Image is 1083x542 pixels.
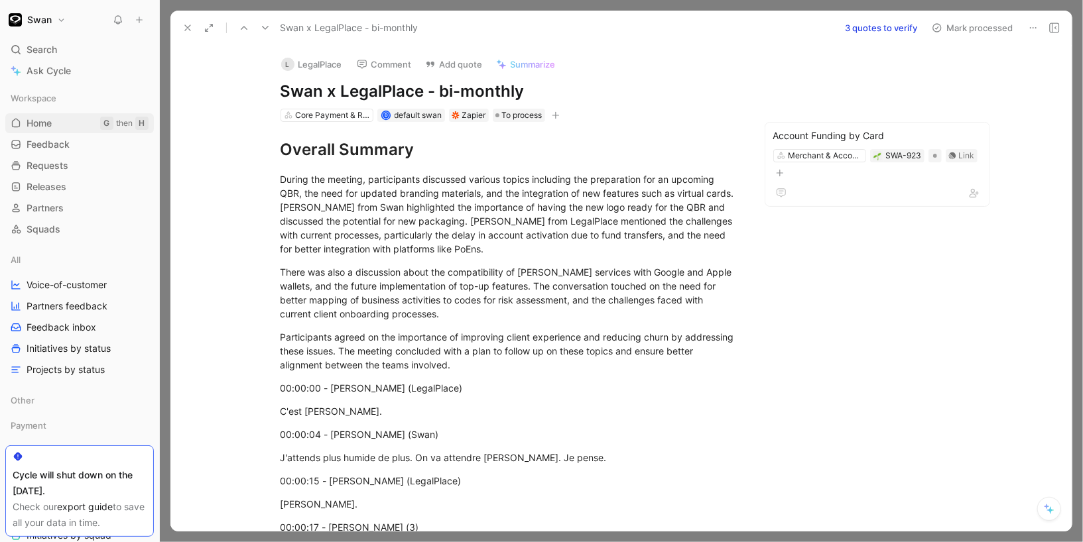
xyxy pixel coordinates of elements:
a: Feedback [5,135,154,154]
span: default swan [395,110,442,120]
span: Summarize [511,58,556,70]
span: Feedback [27,138,70,151]
a: Projects by status [5,360,154,380]
div: SWA-923 [886,149,922,162]
div: Other [5,390,154,414]
div: J'attends plus humide de plus. On va attendre [PERSON_NAME]. Je pense. [281,451,739,464]
div: There was also a discussion about the compatibility of [PERSON_NAME] services with Google and App... [281,265,739,321]
span: Partners [27,201,64,215]
a: Partners [5,198,154,218]
button: Add quote [419,55,489,74]
div: 00:00:15 - [PERSON_NAME] (LegalPlace) [281,474,739,488]
div: 00:00:00 - [PERSON_NAME] (LegalPlace) [281,381,739,395]
div: Other [5,390,154,410]
div: Merchant & Account Funding [788,149,862,162]
h1: Swan x LegalPlace - bi-monthly [281,81,739,102]
a: HomeGthenH [5,113,154,133]
div: then [116,117,133,130]
div: 00:00:17 - [PERSON_NAME] (3) [281,520,739,534]
span: Initiatives by status [27,342,111,355]
a: Payment – VOC [5,441,154,461]
img: Swan [9,13,22,27]
span: Workspace [11,91,56,105]
span: Search [27,42,57,58]
a: Voice-of-customer [5,275,154,295]
div: During the meeting, participants discussed various topics including the preparation for an upcomi... [281,172,739,256]
div: d [382,111,389,119]
div: Cycle will shut down on the [DATE]. [13,467,147,499]
a: Ask Cycle [5,61,154,81]
span: Squads [27,223,60,236]
div: To process [493,109,545,122]
span: Home [27,117,52,130]
span: Other [11,394,34,407]
div: 00:00:04 - [PERSON_NAME] (Swan) [281,427,739,441]
a: Initiatives by status [5,339,154,358]
button: 🌱 [873,151,882,160]
span: All [11,253,21,266]
div: Workspace [5,88,154,108]
div: Core Payment & Regulatory [295,109,369,122]
div: AllVoice-of-customerPartners feedbackFeedback inboxInitiatives by statusProjects by status [5,250,154,380]
div: Account Funding by Card [773,128,982,144]
a: Releases [5,177,154,197]
button: SwanSwan [5,11,69,29]
a: Squads [5,219,154,239]
span: Swan x LegalPlace - bi-monthly [280,20,418,36]
span: Payment – VOC [27,444,95,457]
div: Link [959,149,975,162]
button: Mark processed [926,19,1019,37]
div: Zapier [462,109,486,122]
div: All [5,250,154,270]
span: Voice-of-customer [27,278,107,292]
div: H [135,117,149,130]
span: Feedback inbox [27,321,96,334]
a: Requests [5,156,154,176]
a: Feedback inbox [5,317,154,337]
div: Search [5,40,154,60]
div: Overall Summary [281,138,739,162]
span: Partners feedback [27,299,107,313]
span: Requests [27,159,68,172]
span: Ask Cycle [27,63,71,79]
span: To process [502,109,542,122]
span: Projects by status [27,363,105,376]
div: C'est [PERSON_NAME]. [281,404,739,418]
div: Participants agreed on the importance of improving client experience and reducing churn by addres... [281,330,739,372]
button: LLegalPlace [275,54,348,74]
div: [PERSON_NAME]. [281,497,739,511]
div: L [281,58,294,71]
button: Comment [351,55,418,74]
span: Payment [11,419,46,432]
button: 3 quotes to verify [839,19,923,37]
img: 🌱 [873,152,881,160]
h1: Swan [27,14,52,26]
div: Payment [5,415,154,435]
a: export guide [57,501,113,512]
a: Partners feedback [5,296,154,316]
button: Summarize [490,55,562,74]
div: G [100,117,113,130]
span: Releases [27,180,66,193]
div: Check our to save all your data in time. [13,499,147,531]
